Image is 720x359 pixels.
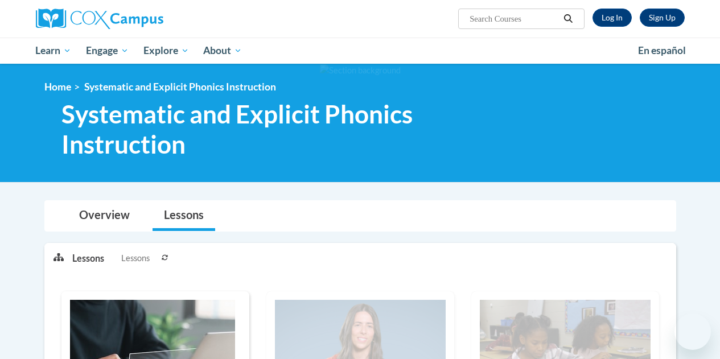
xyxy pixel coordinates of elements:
a: Cox Campus [36,9,241,29]
iframe: Button to launch messaging window [674,313,711,350]
span: Learn [35,44,71,57]
span: En español [638,44,686,56]
img: Cox Campus [36,9,163,29]
span: Systematic and Explicit Phonics Instruction [84,81,276,93]
span: Engage [86,44,129,57]
a: About [196,38,249,64]
a: Log In [593,9,632,27]
a: Overview [68,201,141,231]
a: En español [631,39,693,63]
span: Explore [143,44,189,57]
img: Section background [320,64,401,77]
a: Home [44,81,71,93]
p: Lessons [72,252,104,265]
a: Register [640,9,685,27]
a: Explore [136,38,196,64]
input: Search Courses [468,12,559,26]
div: Main menu [27,38,693,64]
button: Search [559,12,577,26]
a: Lessons [153,201,215,231]
span: Systematic and Explicit Phonics Instruction [61,99,531,159]
span: About [203,44,242,57]
a: Learn [28,38,79,64]
a: Engage [79,38,136,64]
span: Lessons [121,252,150,265]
